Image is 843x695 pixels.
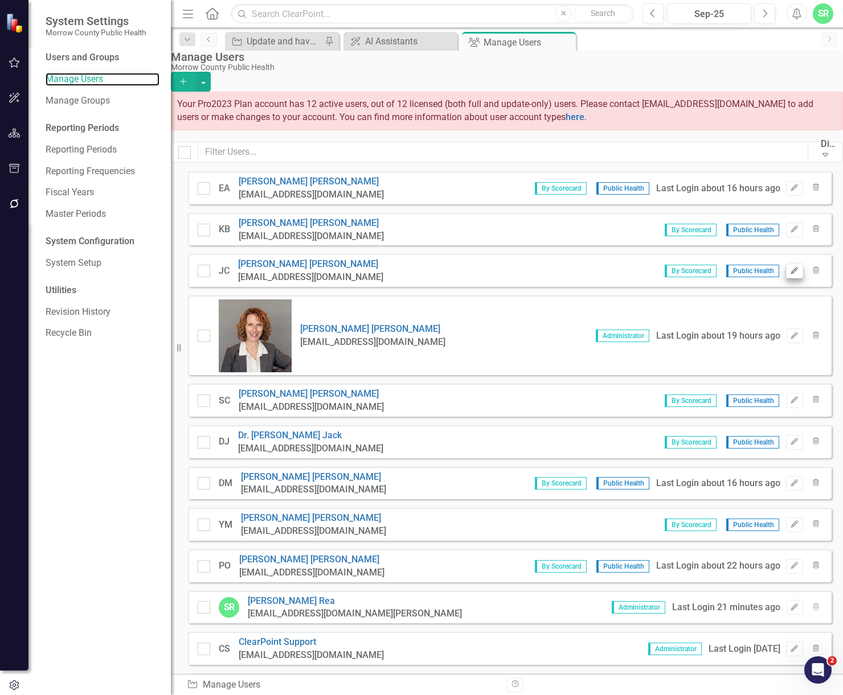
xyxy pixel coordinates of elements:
[23,344,191,356] div: ClearPoint Updater Training
[46,306,159,319] a: Revision History
[23,22,121,39] img: logo
[241,525,386,538] div: [EMAIL_ADDRESS][DOMAIN_NAME]
[726,519,779,531] span: Public Health
[219,265,230,278] div: JC
[248,607,462,620] div: [EMAIL_ADDRESS][DOMAIN_NAME][PERSON_NAME]
[15,384,41,392] span: Home
[46,235,159,248] div: System Configuration
[132,384,153,392] span: News
[821,137,837,150] div: Display All Users
[239,554,379,565] a: [PERSON_NAME] [PERSON_NAME]
[219,223,230,236] div: KB
[165,18,188,41] div: Profile image for Jack
[665,265,717,277] span: By Scorecard
[17,319,211,340] div: ClearPoint Advanced Training
[46,143,159,157] a: Reporting Periods
[196,18,216,39] div: Close
[114,355,171,401] button: News
[238,258,378,269] a: [PERSON_NAME] [PERSON_NAME]
[656,477,780,490] div: Last Login about 16 hours ago
[596,477,649,490] span: Public Health
[726,436,779,449] span: Public Health
[46,94,159,108] a: Manage Groups
[672,601,780,614] div: Last Login 21 minutes ago
[726,394,779,407] span: Public Health
[23,100,205,120] p: How can we help?
[228,34,322,48] a: Update and have staff review updated guide
[177,149,191,162] img: Profile image for Fin
[171,51,837,63] div: Manage Users
[726,224,779,236] span: Public Health
[238,430,342,441] a: Dr. [PERSON_NAME] Jack
[239,649,384,662] div: [EMAIL_ADDRESS][DOMAIN_NAME]
[46,257,159,270] a: System Setup
[66,384,105,392] span: Messages
[813,3,833,24] button: SR
[177,98,813,122] span: Your Pro2023 Plan account has 12 active users, out of 12 licensed (both full and update-only) use...
[346,34,455,48] a: AI Assistants
[171,63,837,72] div: Morrow County Public Health
[198,142,808,163] input: Filter Users...
[23,238,184,250] div: Hey there,
[574,6,631,22] button: Search
[239,401,384,414] div: [EMAIL_ADDRESS][DOMAIN_NAME]
[671,7,747,21] div: Sep-25
[804,656,832,684] iframe: Intercom live chat
[612,601,665,614] span: Administrator
[365,34,455,48] div: AI Assistants
[171,355,228,401] button: Help
[665,436,717,449] span: By Scorecard
[219,299,292,372] img: Robin Canaday
[300,323,440,334] a: [PERSON_NAME] [PERSON_NAME]
[656,182,780,195] div: Last Login about 16 hours ago
[828,656,837,665] span: 2
[46,14,146,28] span: System Settings
[665,224,717,236] span: By Scorecard
[23,323,191,335] div: ClearPoint Advanced Training
[46,327,159,340] a: Recycle Bin
[23,302,191,314] div: Automation & Integration - Data Loader
[46,208,159,221] a: Master Periods
[665,394,717,407] span: By Scorecard
[17,270,211,293] button: Search for help
[535,182,587,195] span: By Scorecard
[596,330,649,342] span: Administrator
[535,477,587,490] span: By Scorecard
[46,122,159,135] div: Reporting Periods
[596,560,649,573] span: Public Health
[665,519,717,531] span: By Scorecard
[239,188,384,201] div: [EMAIL_ADDRESS][DOMAIN_NAME]
[238,271,383,284] div: [EMAIL_ADDRESS][DOMAIN_NAME]
[23,155,173,167] div: AI Agent and team can help
[46,28,146,37] small: Morrow County Public Health
[219,643,230,656] div: CS
[46,73,159,86] a: Manage Users
[726,265,779,277] span: Public Health
[219,394,230,408] div: SC
[566,112,584,122] a: here
[6,13,26,32] img: ClearPoint Strategy
[23,81,205,100] p: Hi [PERSON_NAME]
[239,388,379,399] a: [PERSON_NAME] [PERSON_NAME]
[46,186,159,199] a: Fiscal Years
[190,384,208,392] span: Help
[239,636,316,647] a: ClearPoint Support
[11,134,216,177] div: Ask a questionAI Agent and team can helpProfile image for Fin
[241,512,381,523] a: [PERSON_NAME] [PERSON_NAME]
[11,183,216,260] div: Product update🚀 ClearPoint Next 5.2 Release Highlights!Hey there,
[17,340,211,361] div: ClearPoint Updater Training
[219,435,230,449] div: DJ
[709,643,780,656] div: Last Login [DATE]
[219,182,230,195] div: EA
[239,217,379,228] a: [PERSON_NAME] [PERSON_NAME]
[656,560,780,573] div: Last Login about 22 hours ago
[238,442,383,455] div: [EMAIL_ADDRESS][DOMAIN_NAME]
[241,483,386,496] div: [EMAIL_ADDRESS][DOMAIN_NAME]
[46,51,159,64] div: Users and Groups
[591,9,615,18] span: Search
[187,678,498,692] div: Manage Users
[596,182,649,195] span: Public Health
[300,336,445,349] div: [EMAIL_ADDRESS][DOMAIN_NAME]
[231,4,634,24] input: Search ClearPoint...
[219,597,239,618] div: SR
